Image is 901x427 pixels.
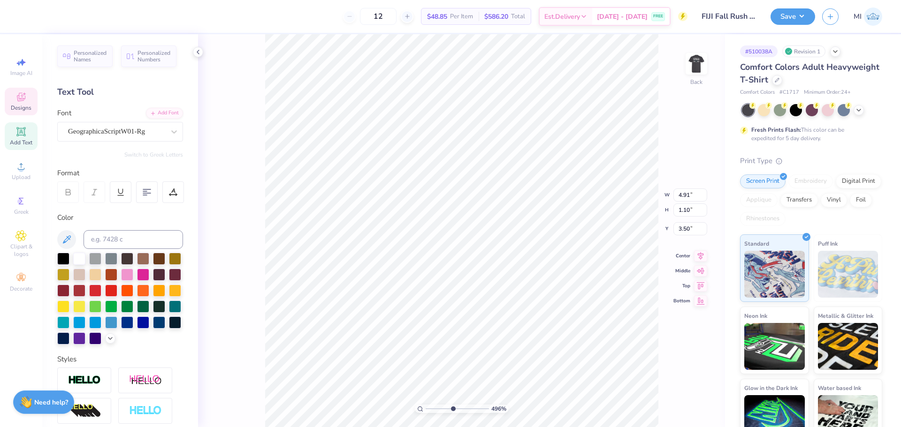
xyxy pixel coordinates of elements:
[511,12,525,22] span: Total
[818,251,878,298] img: Puff Ink
[360,8,397,25] input: – –
[751,126,867,142] div: This color can be expedited for 5 day delivery.
[14,208,29,216] span: Greek
[68,404,101,419] img: 3d Illusion
[653,13,663,20] span: FREE
[673,298,690,304] span: Bottom
[484,12,508,22] span: $586.20
[854,11,862,22] span: MI
[10,69,32,77] span: Image AI
[751,126,801,134] strong: Fresh Prints Flash:
[850,193,872,207] div: Foil
[34,398,68,407] strong: Need help?
[597,12,648,22] span: [DATE] - [DATE]
[740,193,778,207] div: Applique
[146,108,183,119] div: Add Font
[744,383,798,393] span: Glow in the Dark Ink
[771,8,815,25] button: Save
[57,212,183,223] div: Color
[744,239,769,248] span: Standard
[818,239,838,248] span: Puff Ink
[744,323,805,370] img: Neon Ink
[782,45,825,57] div: Revision 1
[690,78,702,86] div: Back
[673,268,690,274] span: Middle
[129,405,162,416] img: Negative Space
[740,61,879,85] span: Comfort Colors Adult Heavyweight T-Shirt
[137,50,171,63] span: Personalized Numbers
[780,193,818,207] div: Transfers
[740,89,775,97] span: Comfort Colors
[12,173,31,181] span: Upload
[129,375,162,386] img: Shadow
[10,285,32,292] span: Decorate
[818,311,873,321] span: Metallic & Glitter Ink
[10,139,32,146] span: Add Text
[740,156,882,166] div: Print Type
[788,174,833,188] div: Embroidery
[695,7,764,26] input: Untitled Design
[491,405,506,413] span: 496 %
[124,151,183,158] button: Switch to Greek Letters
[57,354,183,365] div: Styles
[5,243,38,258] span: Clipart & logos
[740,45,778,57] div: # 510038A
[864,7,882,26] img: Ma. Isabella Adad
[544,12,580,22] span: Est. Delivery
[744,251,805,298] img: Standard
[744,311,767,321] span: Neon Ink
[779,89,799,97] span: # C1717
[687,54,706,73] img: Back
[818,383,861,393] span: Water based Ink
[74,50,107,63] span: Personalized Names
[68,375,101,386] img: Stroke
[854,7,882,26] a: MI
[57,108,71,119] label: Font
[84,230,183,249] input: e.g. 7428 c
[57,168,184,179] div: Format
[740,174,786,188] div: Screen Print
[821,193,847,207] div: Vinyl
[427,12,447,22] span: $48.85
[804,89,851,97] span: Minimum Order: 24 +
[11,104,31,112] span: Designs
[450,12,473,22] span: Per Item
[673,253,690,259] span: Center
[818,323,878,370] img: Metallic & Glitter Ink
[57,86,183,98] div: Text Tool
[740,212,786,226] div: Rhinestones
[673,283,690,289] span: Top
[836,174,881,188] div: Digital Print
